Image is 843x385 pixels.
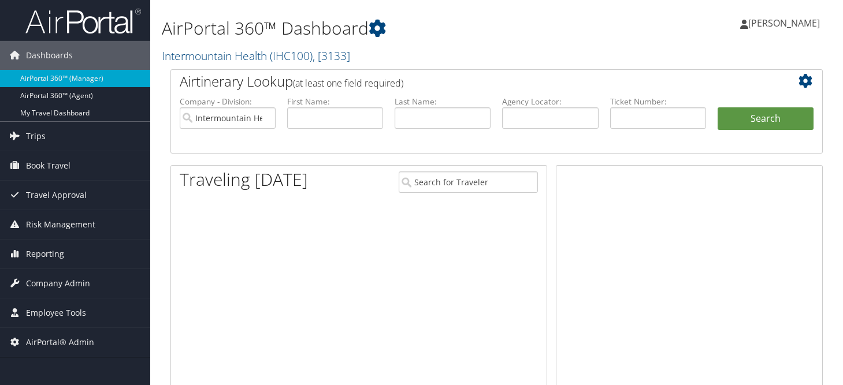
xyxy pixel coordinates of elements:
label: Agency Locator: [502,96,598,107]
span: [PERSON_NAME] [748,17,820,29]
span: , [ 3133 ] [313,48,350,63]
label: Last Name: [395,96,491,107]
a: Intermountain Health [162,48,350,63]
h2: Airtinerary Lookup [180,72,759,91]
span: ( IHC100 ) [270,48,313,63]
span: Book Travel [26,151,70,180]
span: Company Admin [26,269,90,298]
label: Ticket Number: [610,96,706,107]
span: (at least one field required) [293,77,403,89]
button: Search [718,107,814,130]
label: First Name: [287,96,383,107]
input: Search for Traveler [399,171,538,193]
h1: Traveling [DATE] [180,167,308,192]
label: Company - Division: [180,96,276,107]
span: Travel Approval [26,181,87,210]
h1: AirPortal 360™ Dashboard [162,16,608,40]
a: [PERSON_NAME] [740,6,831,40]
span: Dashboards [26,41,73,70]
span: Employee Tools [26,298,86,327]
span: AirPortal® Admin [26,328,94,357]
span: Trips [26,122,46,151]
span: Risk Management [26,210,95,239]
span: Reporting [26,240,64,268]
img: airportal-logo.png [25,8,141,35]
